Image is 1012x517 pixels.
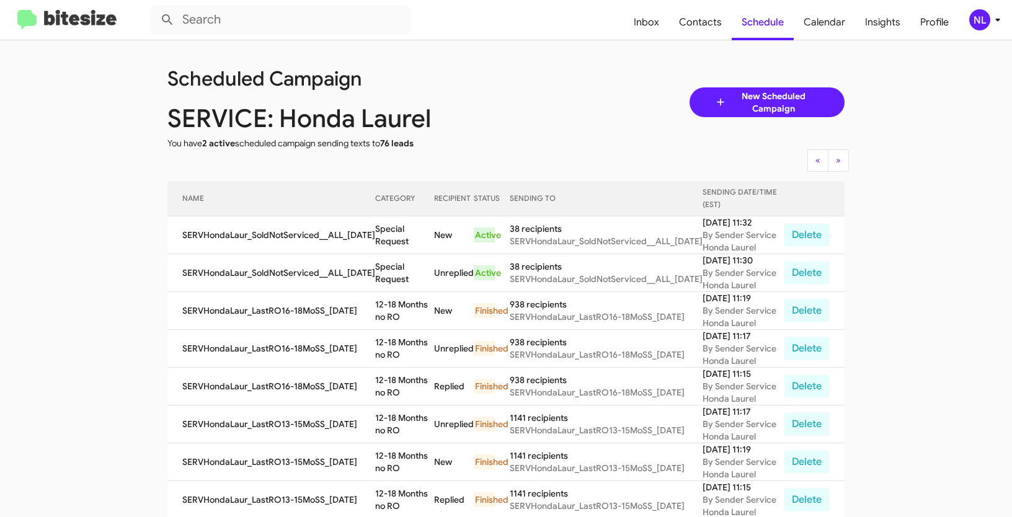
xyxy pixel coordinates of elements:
[703,254,784,267] div: [DATE] 11:30
[727,90,820,115] span: New Scheduled Campaign
[510,336,703,348] div: 938 recipients
[510,449,703,462] div: 1141 recipients
[784,488,830,511] button: Delete
[375,330,434,368] td: 12-18 Months no RO
[434,292,474,330] td: New
[784,299,830,322] button: Delete
[510,273,703,285] div: SERVHondaLaur_SoldNotServiced__ALL_[DATE]
[167,443,375,481] td: SERVHondaLaur_LastRO13-15MoSS_[DATE]
[375,368,434,405] td: 12-18 Months no RO
[910,4,959,40] a: Profile
[474,454,495,469] div: Finished
[703,405,784,418] div: [DATE] 11:17
[158,112,515,125] div: SERVICE: Honda Laurel
[158,137,515,149] div: You have scheduled campaign sending texts to
[784,374,830,398] button: Delete
[510,386,703,399] div: SERVHondaLaur_LastRO16-18MoSS_[DATE]
[474,228,495,242] div: Active
[510,223,703,235] div: 38 recipients
[375,182,434,216] th: CATEGORY
[794,4,855,40] a: Calendar
[474,379,495,394] div: Finished
[510,182,703,216] th: SENDING TO
[202,138,235,149] span: 2 active
[703,330,784,342] div: [DATE] 11:17
[375,292,434,330] td: 12-18 Months no RO
[703,443,784,456] div: [DATE] 11:19
[510,348,703,361] div: SERVHondaLaur_LastRO16-18MoSS_[DATE]
[510,374,703,386] div: 938 recipients
[434,443,474,481] td: New
[836,154,841,166] span: »
[510,235,703,247] div: SERVHondaLaur_SoldNotServiced__ALL_[DATE]
[474,303,495,318] div: Finished
[434,182,474,216] th: RECIPIENT
[815,154,820,166] span: «
[167,254,375,292] td: SERVHondaLaur_SoldNotServiced__ALL_[DATE]
[167,216,375,254] td: SERVHondaLaur_SoldNotServiced__ALL_[DATE]
[474,182,510,216] th: STATUS
[510,260,703,273] div: 38 recipients
[703,216,784,229] div: [DATE] 11:32
[167,292,375,330] td: SERVHondaLaur_LastRO16-18MoSS_[DATE]
[969,9,990,30] div: NL
[703,267,784,291] div: By Sender Service Honda Laurel
[167,330,375,368] td: SERVHondaLaur_LastRO16-18MoSS_[DATE]
[959,9,998,30] button: NL
[732,4,794,40] a: Schedule
[703,229,784,254] div: By Sender Service Honda Laurel
[703,456,784,480] div: By Sender Service Honda Laurel
[167,405,375,443] td: SERVHondaLaur_LastRO13-15MoSS_[DATE]
[434,368,474,405] td: Replied
[807,149,828,172] button: Previous
[703,380,784,405] div: By Sender Service Honda Laurel
[855,4,910,40] a: Insights
[375,254,434,292] td: Special Request
[380,138,414,149] span: 76 leads
[510,462,703,474] div: SERVHondaLaur_LastRO13-15MoSS_[DATE]
[624,4,669,40] a: Inbox
[784,412,830,436] button: Delete
[703,418,784,443] div: By Sender Service Honda Laurel
[375,216,434,254] td: Special Request
[703,304,784,329] div: By Sender Service Honda Laurel
[669,4,732,40] a: Contacts
[784,450,830,474] button: Delete
[703,481,784,493] div: [DATE] 11:15
[375,405,434,443] td: 12-18 Months no RO
[703,342,784,367] div: By Sender Service Honda Laurel
[474,417,495,431] div: Finished
[375,443,434,481] td: 12-18 Months no RO
[167,182,375,216] th: NAME
[510,500,703,512] div: SERVHondaLaur_LastRO13-15MoSS_[DATE]
[510,311,703,323] div: SERVHondaLaur_LastRO16-18MoSS_[DATE]
[434,405,474,443] td: Unreplied
[474,492,495,507] div: Finished
[167,368,375,405] td: SERVHondaLaur_LastRO16-18MoSS_[DATE]
[150,5,411,35] input: Search
[828,149,849,172] button: Next
[510,487,703,500] div: 1141 recipients
[784,261,830,285] button: Delete
[784,223,830,247] button: Delete
[510,412,703,424] div: 1141 recipients
[690,87,845,117] a: New Scheduled Campaign
[703,292,784,304] div: [DATE] 11:19
[158,73,515,85] div: Scheduled Campaign
[474,265,495,280] div: Active
[808,149,849,172] nav: Page navigation example
[784,337,830,360] button: Delete
[434,216,474,254] td: New
[510,424,703,436] div: SERVHondaLaur_LastRO13-15MoSS_[DATE]
[434,330,474,368] td: Unreplied
[510,298,703,311] div: 938 recipients
[434,254,474,292] td: Unreplied
[703,182,784,216] th: SENDING DATE/TIME (EST)
[703,368,784,380] div: [DATE] 11:15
